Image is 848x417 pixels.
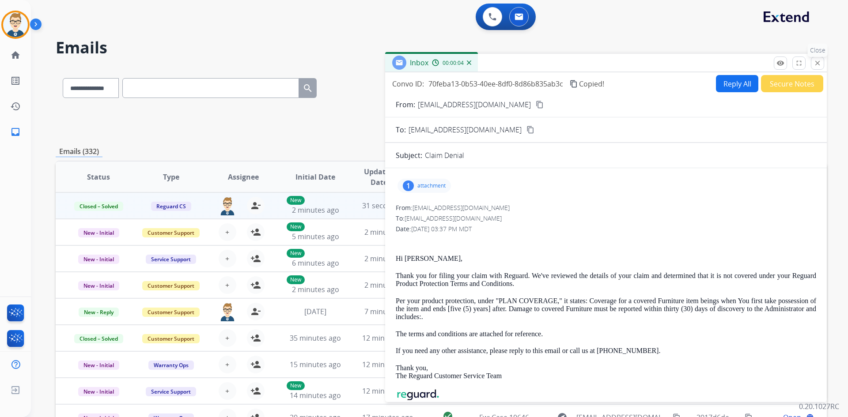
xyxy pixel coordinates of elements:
span: 6 minutes ago [292,258,339,268]
button: Secure Notes [761,75,823,92]
button: + [219,382,236,400]
p: Per your product protection, under "PLAN COVERAGE," it states: Coverage for a covered Furniture i... [396,297,816,321]
span: Customer Support [142,334,200,343]
span: New - Reply [79,308,119,317]
p: Thank you, The Reguard Customer Service Team [396,364,816,380]
mat-icon: person_remove [250,200,261,211]
div: Date: [396,225,816,233]
span: 12 minutes ago [362,333,413,343]
span: Customer Support [142,308,200,317]
mat-icon: person_remove [250,306,261,317]
span: New - Initial [78,255,119,264]
mat-icon: person_add [250,333,261,343]
p: [EMAIL_ADDRESS][DOMAIN_NAME] [418,99,531,110]
span: Customer Support [142,228,200,237]
span: [DATE] 03:37 PM MDT [411,225,472,233]
span: 35 minutes ago [290,333,341,343]
span: New - Initial [78,228,119,237]
span: 2 minutes ago [292,285,339,294]
span: Closed – Solved [74,202,123,211]
span: Customer Support [142,281,200,290]
span: 2 minutes ago [364,227,412,237]
span: [EMAIL_ADDRESS][DOMAIN_NAME] [413,203,510,212]
img: Reguard+Logotype+Color_WBG_S.png [396,389,440,401]
span: Closed – Solved [74,334,123,343]
p: The terms and conditions are attached for reference. [396,330,816,338]
span: 15 minutes ago [290,360,341,369]
span: Warranty Ops [148,361,194,370]
span: [EMAIL_ADDRESS][DOMAIN_NAME] [405,214,502,222]
button: + [219,276,236,294]
span: [EMAIL_ADDRESS][DOMAIN_NAME] [409,124,522,135]
mat-icon: content_copy [570,80,578,88]
p: To: [396,124,406,135]
span: New - Initial [78,281,119,290]
p: Hi [PERSON_NAME], [396,255,816,263]
p: New [287,249,305,258]
p: attachment [417,182,446,189]
span: 31 seconds ago [362,201,414,210]
span: + [225,333,229,343]
mat-icon: person_add [250,386,261,396]
button: + [219,250,236,267]
mat-icon: list_alt [10,75,21,86]
span: 2 minutes ago [364,280,412,290]
span: + [225,359,229,370]
span: Assignee [228,172,259,182]
p: Claim Denial [425,150,464,161]
span: Inbox [410,58,428,68]
mat-icon: remove_red_eye [776,59,784,67]
span: 2 minutes ago [364,254,412,263]
span: New - Initial [78,361,119,370]
span: 7 minutes ago [364,307,412,316]
p: New [287,275,305,284]
span: 12 minutes ago [362,360,413,369]
span: + [225,253,229,264]
p: 0.20.1027RC [799,401,839,412]
button: + [219,329,236,347]
img: agent-avatar [219,197,236,215]
h2: Emails [56,39,827,56]
mat-icon: fullscreen [795,59,803,67]
span: Updated Date [359,166,399,188]
p: Convo ID: [392,79,424,89]
mat-icon: person_add [250,280,261,290]
mat-icon: inbox [10,127,21,137]
mat-icon: close [814,59,821,67]
span: + [225,227,229,237]
span: 00:00:04 [443,60,464,67]
button: + [219,223,236,241]
p: If you need any other assistance, please reply to this email or call us at [PHONE_NUMBER]. [396,347,816,355]
span: Type [163,172,179,182]
span: Status [87,172,110,182]
span: Copied! [579,79,604,89]
span: Reguard CS [151,202,191,211]
span: + [225,386,229,396]
mat-icon: person_add [250,227,261,237]
span: [DATE] [304,307,326,316]
div: To: [396,214,816,223]
img: avatar [3,12,28,37]
button: + [219,356,236,373]
button: Reply All [716,75,758,92]
span: 2 minutes ago [292,205,339,215]
span: New - Initial [78,387,119,396]
span: 5 minutes ago [292,232,339,241]
mat-icon: content_copy [536,101,544,109]
mat-icon: person_add [250,359,261,370]
span: 14 minutes ago [290,391,341,400]
mat-icon: history [10,101,21,112]
span: Initial Date [295,172,335,182]
mat-icon: home [10,50,21,60]
p: Thank you for filing your claim with Reguard. We've reviewed the details of your claim and determ... [396,272,816,288]
p: New [287,196,305,205]
img: agent-avatar [219,303,236,321]
p: From: [396,99,415,110]
p: Subject: [396,150,422,161]
p: New [287,222,305,231]
span: 12 minutes ago [362,386,413,396]
button: Copied! [568,79,604,89]
span: 70feba13-0b53-40ee-8df0-8d86b835ab3c [428,79,563,89]
button: Close [811,56,824,70]
p: Emails (332) [56,146,102,157]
